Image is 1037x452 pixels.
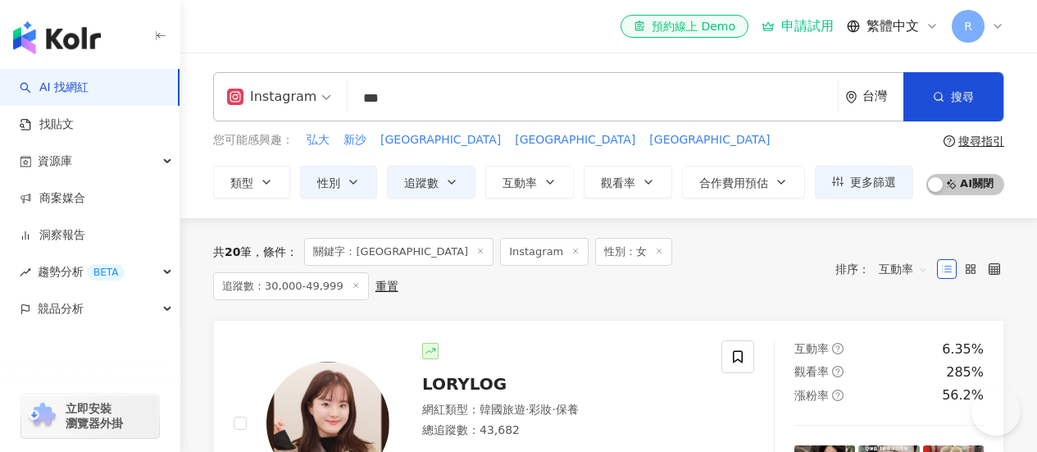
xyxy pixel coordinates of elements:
div: 排序： [835,256,937,282]
div: 預約線上 Demo [634,18,735,34]
button: 觀看率 [584,166,672,199]
div: 搜尋指引 [958,135,1004,148]
span: question-circle [944,135,955,147]
button: 弘大 [306,131,330,149]
span: 互動率 [794,342,829,355]
span: question-circle [832,390,844,401]
span: 繁體中文 [866,17,919,35]
span: 互動率 [879,256,928,282]
span: 觀看率 [601,176,635,189]
div: 重置 [375,280,398,293]
span: [GEOGRAPHIC_DATA] [380,132,501,148]
span: 韓國旅遊 [480,403,525,416]
button: [GEOGRAPHIC_DATA] [380,131,502,149]
span: LORYLOG [422,374,507,394]
span: 條件 ： [252,245,298,258]
div: 總追蹤數 ： 43,682 [422,422,702,439]
span: question-circle [832,343,844,354]
span: 漲粉率 [794,389,829,402]
span: 新沙 [343,132,366,148]
span: · [525,403,529,416]
span: 搜尋 [951,90,974,103]
span: 互動率 [503,176,537,189]
div: 285% [946,363,984,381]
div: BETA [87,264,125,281]
span: 弘大 [307,132,330,148]
div: 網紅類型 ： [422,402,702,418]
div: Instagram [227,84,316,110]
button: 搜尋 [903,72,1003,121]
span: 彩妝 [529,403,552,416]
a: 洞察報告 [20,227,85,244]
span: 合作費用預估 [699,176,768,189]
span: 競品分析 [38,290,84,327]
button: [GEOGRAPHIC_DATA] [648,131,771,149]
a: searchAI 找網紅 [20,80,89,96]
span: environment [845,91,857,103]
span: 追蹤數 [404,176,439,189]
button: 更多篩選 [815,166,913,199]
div: 6.35% [942,340,984,358]
a: chrome extension立即安裝 瀏覽器外掛 [21,394,159,438]
span: 性別：女 [595,238,672,266]
span: 保養 [556,403,579,416]
a: 商案媒合 [20,190,85,207]
button: 類型 [213,166,290,199]
img: chrome extension [26,403,58,429]
span: 類型 [230,176,253,189]
span: 資源庫 [38,143,72,180]
span: [GEOGRAPHIC_DATA] [649,132,770,148]
a: 申請試用 [762,18,834,34]
a: 預約線上 Demo [621,15,748,38]
span: [GEOGRAPHIC_DATA] [515,132,635,148]
span: 觀看率 [794,365,829,378]
span: 趨勢分析 [38,253,125,290]
span: Instagram [500,238,589,266]
img: logo [13,21,101,54]
span: question-circle [832,366,844,377]
iframe: Help Scout Beacon - Open [971,386,1021,436]
button: 互動率 [485,166,574,199]
div: 56.2% [942,386,984,404]
span: · [552,403,555,416]
span: 立即安裝 瀏覽器外掛 [66,401,123,431]
span: rise [20,267,31,278]
button: 追蹤數 [387,166,475,199]
span: 關鍵字：[GEOGRAPHIC_DATA] [304,238,493,266]
button: 新沙 [343,131,367,149]
div: 台灣 [862,89,903,103]
span: 您可能感興趣： [213,132,293,148]
span: 追蹤數：30,000-49,999 [213,272,369,300]
span: 更多篩選 [850,176,896,189]
span: R [964,17,972,35]
a: 找貼文 [20,116,74,133]
button: 性別 [300,166,377,199]
span: 性別 [317,176,340,189]
div: 共 筆 [213,245,252,258]
span: 20 [225,245,240,258]
button: 合作費用預估 [682,166,805,199]
button: [GEOGRAPHIC_DATA] [514,131,636,149]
